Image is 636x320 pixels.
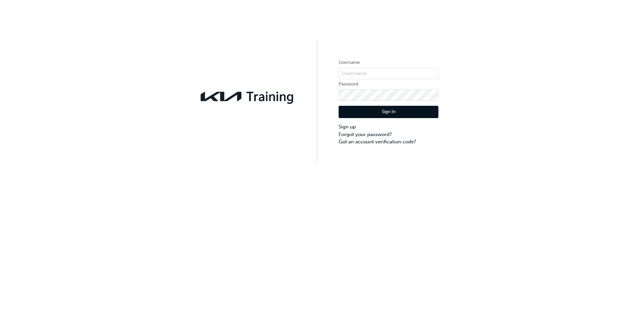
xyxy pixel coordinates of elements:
label: Password [339,80,438,88]
input: Username [339,68,438,79]
label: Username [339,59,438,67]
a: Sign up [339,123,438,131]
button: Sign In [339,106,438,118]
a: Forgot your password? [339,131,438,138]
a: Got an account verification code? [339,138,438,146]
img: kia-training [198,87,297,105]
